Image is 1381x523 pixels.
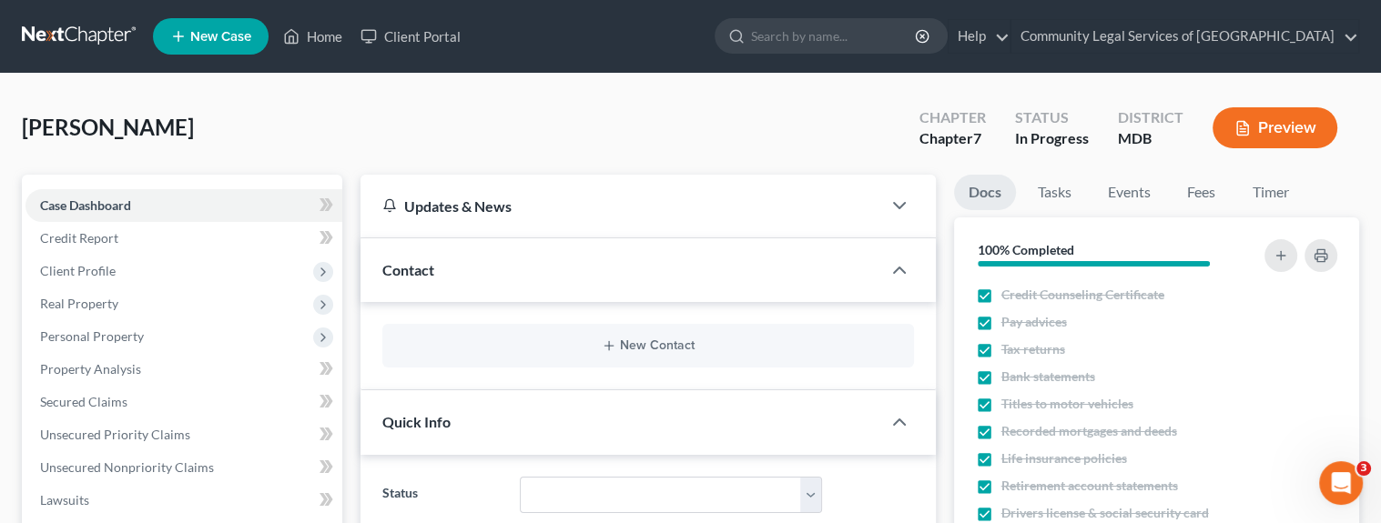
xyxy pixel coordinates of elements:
a: Home [274,20,351,53]
div: Status [1015,107,1089,128]
span: Pay advices [1001,313,1067,331]
a: Community Legal Services of [GEOGRAPHIC_DATA] [1011,20,1358,53]
input: Search by name... [751,19,918,53]
a: Property Analysis [25,353,342,386]
span: 3 [1356,461,1371,476]
a: Case Dashboard [25,189,342,222]
a: Unsecured Nonpriority Claims [25,451,342,484]
span: Bank statements [1001,367,1095,386]
span: Life insurance policies [1001,449,1127,468]
span: Unsecured Priority Claims [40,427,190,442]
div: Chapter [919,128,986,149]
button: New Contact [397,338,899,353]
span: Case Dashboard [40,197,131,213]
a: Credit Report [25,222,342,255]
span: Lawsuits [40,492,89,508]
span: Retirement account statements [1001,477,1178,495]
span: Contact [382,261,434,278]
span: [PERSON_NAME] [22,114,194,140]
div: Chapter [919,107,986,128]
a: Lawsuits [25,484,342,517]
span: Credit Report [40,230,118,246]
button: Preview [1213,107,1337,148]
a: Unsecured Priority Claims [25,418,342,451]
span: New Case [190,30,251,44]
label: Status [373,477,511,513]
span: 7 [973,129,981,146]
span: Real Property [40,296,118,311]
span: Titles to motor vehicles [1001,395,1133,413]
span: Personal Property [40,328,144,344]
span: Quick Info [382,413,451,430]
a: Docs [954,175,1016,210]
span: Drivers license & social security card [1001,504,1209,522]
span: Unsecured Nonpriority Claims [40,459,214,475]
div: District [1118,107,1183,128]
a: Events [1093,175,1165,210]
div: In Progress [1015,128,1089,149]
a: Secured Claims [25,386,342,418]
span: Secured Claims [40,394,127,409]
div: MDB [1118,128,1183,149]
iframe: Intercom live chat [1319,461,1363,505]
span: Property Analysis [40,361,141,377]
a: Tasks [1023,175,1086,210]
span: Client Profile [40,263,116,278]
span: Credit Counseling Certificate [1001,286,1164,304]
span: Recorded mortgages and deeds [1001,422,1177,440]
a: Client Portal [351,20,470,53]
span: Tax returns [1001,340,1065,358]
strong: 100% Completed [978,242,1074,257]
a: Fees [1173,175,1231,210]
a: Timer [1238,175,1304,210]
div: Updates & News [382,196,858,216]
a: Help [949,20,1010,53]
